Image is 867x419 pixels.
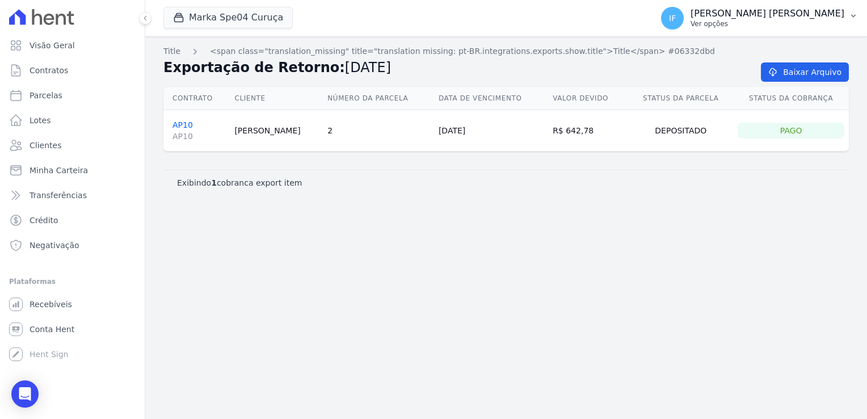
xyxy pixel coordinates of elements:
[652,2,867,34] button: IF [PERSON_NAME] [PERSON_NAME] Ver opções
[30,90,62,101] span: Parcelas
[30,215,58,226] span: Crédito
[230,110,323,152] td: [PERSON_NAME]
[30,240,79,251] span: Negativação
[30,299,72,310] span: Recebíveis
[210,45,715,57] a: <span class="translation_missing" title="translation missing: pt-BR.integrations.exports.show.tit...
[30,65,68,76] span: Contratos
[30,40,75,51] span: Visão Geral
[548,87,628,110] th: Valor devido
[434,110,548,152] td: [DATE]
[9,275,136,288] div: Plataformas
[5,84,140,107] a: Parcelas
[5,209,140,232] a: Crédito
[434,87,548,110] th: Data de Vencimento
[5,34,140,57] a: Visão Geral
[733,87,849,110] th: Status da Cobrança
[323,87,434,110] th: Número da Parcela
[5,109,140,132] a: Lotes
[5,159,140,182] a: Minha Carteira
[323,110,434,152] td: 2
[5,234,140,257] a: Negativação
[172,120,225,142] a: AP10AP10
[172,131,225,142] span: AP10
[163,7,293,28] button: Marka Spe04 Curuça
[30,140,61,151] span: Clientes
[30,324,74,335] span: Conta Hent
[163,45,180,57] a: Title
[761,62,849,82] a: Baixar Arquivo
[5,59,140,82] a: Contratos
[230,87,323,110] th: Cliente
[163,57,743,78] h2: Exportação de Retorno:
[691,19,844,28] p: Ver opções
[11,380,39,408] div: Open Intercom Messenger
[5,293,140,316] a: Recebíveis
[211,178,217,187] b: 1
[5,134,140,157] a: Clientes
[30,165,88,176] span: Minha Carteira
[633,123,729,139] div: Depositado
[177,177,302,188] p: Exibindo cobranca export item
[548,110,628,152] td: R$ 642,78
[628,87,733,110] th: Status da Parcela
[5,184,140,207] a: Transferências
[738,123,844,139] div: Pago
[163,87,230,110] th: Contrato
[669,14,676,22] span: IF
[345,60,391,76] span: [DATE]
[163,45,849,57] nav: Breadcrumb
[30,190,87,201] span: Transferências
[691,8,844,19] p: [PERSON_NAME] [PERSON_NAME]
[5,318,140,341] a: Conta Hent
[163,47,180,56] span: translation missing: pt-BR.integrations.exports.index.title
[30,115,51,126] span: Lotes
